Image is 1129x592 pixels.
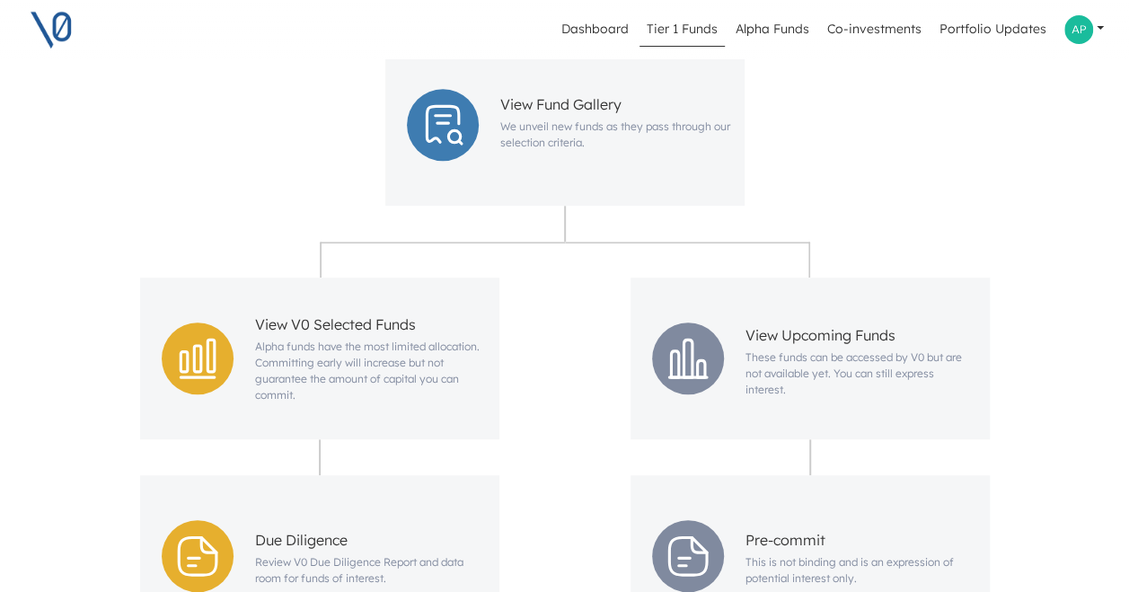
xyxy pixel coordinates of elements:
[1064,15,1093,44] img: Profile
[255,315,416,333] span: View V0 Selected Funds
[500,93,730,115] a: View Fund Gallery
[932,13,1054,47] a: Portfolio Updates
[255,554,485,587] span: Review V0 Due Diligence Report and data room for funds of interest.
[554,13,636,47] a: Dashboard
[500,119,730,151] span: We unveil new funds as they pass through our selection criteria.
[745,324,975,346] span: View Upcoming Funds
[728,13,816,47] a: Alpha Funds
[29,7,74,52] img: V0 logo
[820,13,929,47] a: Co-investments
[745,349,975,398] span: These funds can be accessed by V0 but are not available yet. You can still express interest.
[639,13,725,47] a: Tier 1 Funds
[745,529,975,551] span: Pre-commit
[255,339,485,403] span: Alpha funds have the most limited allocation. Committing early will increase but not guarantee th...
[255,529,485,551] span: Due Diligence
[745,554,975,587] span: This is not binding and is an expression of potential interest only.
[255,314,485,335] a: View V0 Selected Funds
[500,95,622,113] span: View Fund Gallery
